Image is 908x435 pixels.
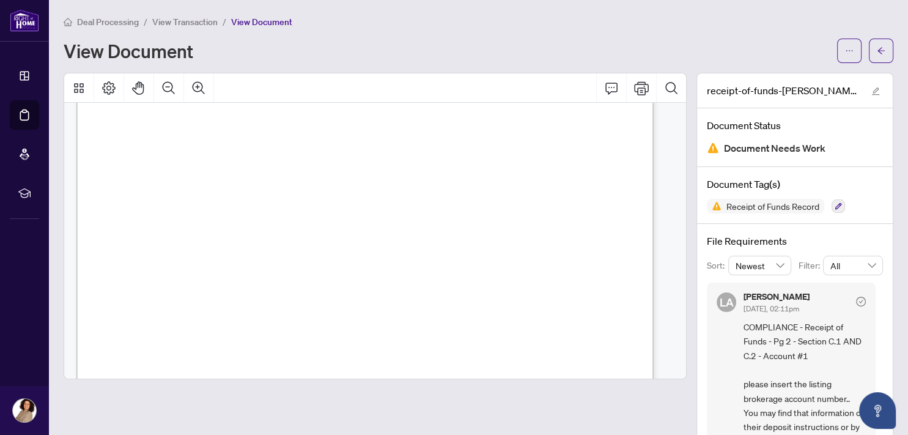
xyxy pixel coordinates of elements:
img: Status Icon [707,199,722,214]
span: arrow-left [877,46,885,55]
h4: Document Tag(s) [707,177,883,191]
button: Open asap [859,392,896,429]
span: View Transaction [152,17,218,28]
span: LA [720,294,734,311]
span: Receipt of Funds Record [722,202,824,210]
h4: Document Status [707,118,883,133]
h1: View Document [64,41,193,61]
p: Filter: [799,259,823,272]
li: / [223,15,226,29]
span: receipt-of-funds-[PERSON_NAME]-20250725-061258.pdf [707,83,860,98]
h4: File Requirements [707,234,883,248]
img: Document Status [707,142,719,154]
span: Document Needs Work [724,140,825,157]
img: Profile Icon [13,399,36,422]
span: check-circle [856,297,866,307]
span: All [830,256,876,275]
li: / [144,15,147,29]
span: home [64,18,72,26]
h5: [PERSON_NAME] [744,292,810,301]
img: logo [10,9,39,32]
span: Deal Processing [77,17,139,28]
span: ellipsis [845,46,854,55]
span: [DATE], 02:11pm [744,304,799,313]
span: Newest [736,256,784,275]
span: edit [871,87,880,95]
span: View Document [231,17,292,28]
p: Sort: [707,259,728,272]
